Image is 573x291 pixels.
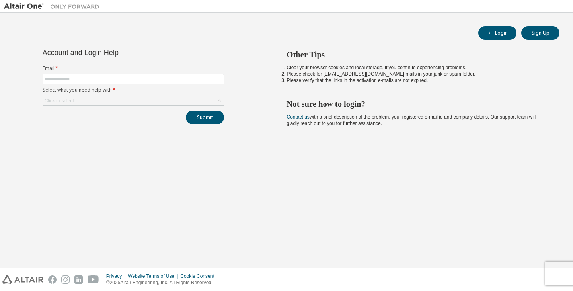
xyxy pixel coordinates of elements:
[186,111,224,124] button: Submit
[88,275,99,284] img: youtube.svg
[45,98,74,104] div: Click to select
[48,275,57,284] img: facebook.svg
[287,114,536,126] span: with a brief description of the problem, your registered e-mail id and company details. Our suppo...
[128,273,180,279] div: Website Terms of Use
[61,275,70,284] img: instagram.svg
[180,273,219,279] div: Cookie Consent
[521,26,559,40] button: Sign Up
[287,99,546,109] h2: Not sure how to login?
[478,26,516,40] button: Login
[43,49,188,56] div: Account and Login Help
[106,273,128,279] div: Privacy
[287,64,546,71] li: Clear your browser cookies and local storage, if you continue experiencing problems.
[287,71,546,77] li: Please check for [EMAIL_ADDRESS][DOMAIN_NAME] mails in your junk or spam folder.
[74,275,83,284] img: linkedin.svg
[106,279,219,286] p: © 2025 Altair Engineering, Inc. All Rights Reserved.
[43,65,224,72] label: Email
[2,275,43,284] img: altair_logo.svg
[287,114,310,120] a: Contact us
[287,49,546,60] h2: Other Tips
[287,77,546,84] li: Please verify that the links in the activation e-mails are not expired.
[43,96,224,105] div: Click to select
[43,87,224,93] label: Select what you need help with
[4,2,103,10] img: Altair One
